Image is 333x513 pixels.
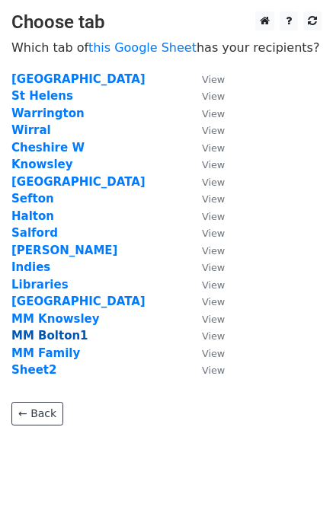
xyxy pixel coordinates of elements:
a: View [187,226,225,240]
small: View [202,91,225,102]
h3: Choose tab [11,11,322,33]
small: View [202,193,225,205]
a: View [187,107,225,120]
a: View [187,278,225,292]
a: View [187,72,225,86]
a: ← Back [11,402,63,425]
a: View [187,244,225,257]
a: View [187,141,225,155]
a: Cheshire W [11,141,85,155]
small: View [202,296,225,307]
a: Salford [11,226,58,240]
small: View [202,314,225,325]
small: View [202,228,225,239]
a: MM Family [11,346,80,360]
a: [PERSON_NAME] [11,244,117,257]
a: View [187,260,225,274]
a: Libraries [11,278,69,292]
small: View [202,279,225,291]
a: MM Bolton1 [11,329,88,343]
a: St Helens [11,89,73,103]
small: View [202,365,225,376]
a: View [187,295,225,308]
small: View [202,74,225,85]
small: View [202,348,225,359]
a: this Google Sheet [88,40,197,55]
a: Halton [11,209,54,223]
small: View [202,262,225,273]
a: Wirral [11,123,51,137]
a: View [187,346,225,360]
small: View [202,142,225,154]
a: View [187,123,225,137]
a: [GEOGRAPHIC_DATA] [11,175,146,189]
a: Knowsley [11,158,73,171]
a: View [187,329,225,343]
a: [GEOGRAPHIC_DATA] [11,295,146,308]
a: [GEOGRAPHIC_DATA] [11,72,146,86]
a: Sefton [11,192,54,206]
a: View [187,89,225,103]
a: Indies [11,260,50,274]
a: View [187,209,225,223]
a: View [187,363,225,377]
small: View [202,159,225,170]
small: View [202,125,225,136]
small: View [202,108,225,119]
a: Sheet2 [11,363,56,377]
a: View [187,158,225,171]
small: View [202,211,225,222]
small: View [202,330,225,342]
small: View [202,245,225,256]
a: View [187,175,225,189]
a: View [187,312,225,326]
p: Which tab of has your recipients? [11,40,322,56]
iframe: Chat Widget [257,440,333,513]
a: MM Knowsley [11,312,100,326]
a: Warrington [11,107,85,120]
a: View [187,192,225,206]
small: View [202,177,225,188]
